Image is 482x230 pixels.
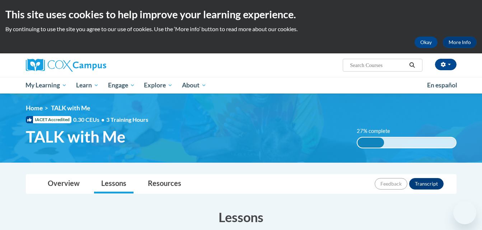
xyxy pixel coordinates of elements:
img: Cox Campus [26,59,106,72]
span: Learn [76,81,99,90]
button: Feedback [375,178,407,190]
button: Account Settings [435,59,457,70]
a: About [177,77,211,94]
a: More Info [443,37,477,48]
a: My Learning [21,77,72,94]
a: Cox Campus [26,59,162,72]
label: 27% complete [357,127,398,135]
span: 3 Training Hours [106,116,148,123]
div: 27% complete [357,138,384,148]
span: Engage [108,81,135,90]
div: Main menu [15,77,467,94]
a: Overview [41,174,87,193]
span: IACET Accredited [26,116,71,123]
a: En español [422,78,462,93]
span: Explore [144,81,173,90]
span: • [101,116,104,123]
p: By continuing to use the site you agree to our use of cookies. Use the ‘More info’ button to read... [5,25,477,33]
button: Okay [415,37,437,48]
span: En español [427,81,457,89]
input: Search Courses [349,61,407,70]
button: Transcript [409,178,444,190]
span: My Learning [25,81,67,90]
h2: This site uses cookies to help improve your learning experience. [5,7,477,21]
a: Explore [139,77,177,94]
h3: Lessons [26,208,457,226]
a: Resources [141,174,188,193]
a: Home [26,104,43,112]
span: 0.30 CEUs [73,116,106,124]
iframe: Button to launch messaging window [453,201,476,224]
a: Lessons [94,174,134,193]
span: TALK with Me [51,104,90,112]
a: Learn [71,77,103,94]
button: Search [407,61,417,70]
span: About [182,81,206,90]
span: TALK with Me [26,127,126,146]
a: Engage [103,77,140,94]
